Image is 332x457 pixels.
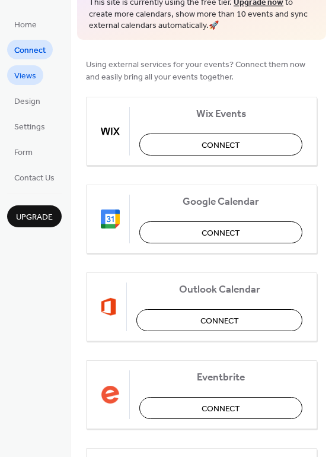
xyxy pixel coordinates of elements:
span: Settings [14,121,45,134]
a: Connect [7,40,53,59]
button: Upgrade [7,205,62,227]
span: Using external services for your events? Connect them now and easily bring all your events together. [86,58,317,83]
button: Connect [139,221,302,243]
a: Views [7,65,43,85]
button: Connect [139,397,302,419]
span: Contact Us [14,172,55,185]
span: Outlook Calendar [136,283,302,296]
span: Google Calendar [139,195,302,208]
span: Home [14,19,37,31]
img: eventbrite [101,385,120,404]
span: Eventbrite [139,371,302,383]
a: Contact Us [7,167,62,187]
button: Connect [136,309,302,331]
img: outlook [101,297,117,316]
span: Form [14,147,33,159]
span: Connect [202,139,240,151]
a: Design [7,91,47,110]
a: Home [7,14,44,34]
span: Connect [202,402,240,415]
img: google [101,210,120,228]
span: Connect [202,227,240,239]
span: Connect [14,45,46,57]
button: Connect [139,134,302,155]
span: Design [14,96,40,108]
img: wix [101,122,120,141]
a: Form [7,142,40,161]
span: Views [14,70,36,82]
span: Upgrade [16,211,53,224]
span: Wix Events [139,107,302,120]
span: Connect [200,315,239,327]
a: Settings [7,116,52,136]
